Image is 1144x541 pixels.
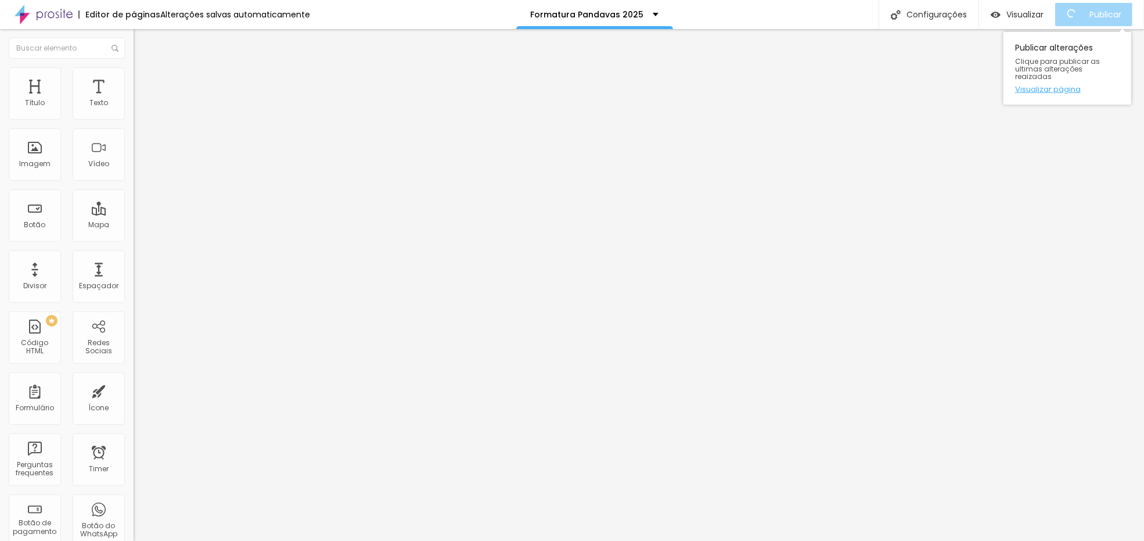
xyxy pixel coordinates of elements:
div: Alterações salvas automaticamente [160,10,310,19]
img: view-1.svg [991,10,1001,20]
span: Visualizar [1006,10,1044,19]
div: Editor de páginas [78,10,160,19]
iframe: Editor [134,29,1144,541]
div: Botão do WhatsApp [75,522,121,539]
div: Formulário [16,404,54,412]
button: Visualizar [979,3,1055,26]
div: Perguntas frequentes [12,461,57,478]
span: Publicar [1089,10,1121,19]
div: Título [25,99,45,107]
div: Mapa [88,221,109,229]
p: Formatura Pandavas 2025 [531,10,644,19]
div: Divisor [23,282,46,290]
div: Espaçador [79,282,118,290]
div: Ícone [89,404,109,412]
div: Botão [24,221,46,229]
div: Botão de pagamento [12,519,57,536]
div: Imagem [19,160,51,168]
div: Vídeo [88,160,109,168]
input: Buscar elemento [9,38,125,59]
div: Publicar alterações [1003,32,1131,105]
img: Icone [891,10,901,20]
a: Visualizar página [1015,85,1120,93]
div: Código HTML [12,339,57,356]
div: Timer [89,465,109,473]
img: Icone [111,45,118,52]
div: Texto [89,99,108,107]
div: Redes Sociais [75,339,121,356]
span: Clique para publicar as ultimas alterações reaizadas [1015,58,1120,81]
button: Publicar [1055,3,1132,26]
